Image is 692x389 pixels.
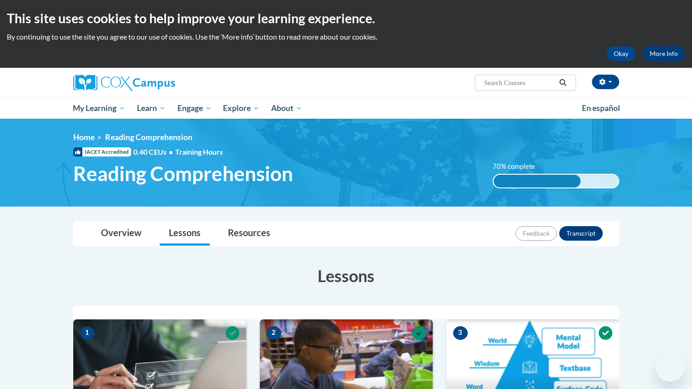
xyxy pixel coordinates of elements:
[656,353,685,382] iframe: Button to launch messaging window
[92,222,151,246] a: Overview
[483,77,556,88] input: Search Courses
[7,32,685,42] p: By continuing to use the site you agree to our use of cookies. Use the ‘More info’ button to read...
[592,75,619,89] button: Account Settings
[582,103,620,113] span: En español
[137,103,166,114] span: Learn
[177,103,212,114] span: Engage
[73,264,619,287] h3: Lessons
[105,132,192,142] span: Reading Comprehension
[217,98,265,119] a: Explore
[606,46,636,61] button: Okay
[453,326,468,340] span: 3
[223,103,259,114] span: Explore
[73,75,246,91] a: Cox Campus
[271,103,302,114] span: About
[160,222,210,246] a: Lessons
[219,222,279,246] a: Resources
[80,326,95,340] span: 1
[515,226,557,241] button: Feedback
[494,175,581,187] div: 70% complete
[133,147,175,157] span: 0.40 CEUs
[73,147,131,157] span: IACET Accredited
[60,98,633,119] div: Main menu
[73,75,175,91] img: Cox Campus
[7,9,685,27] h2: This site uses cookies to help improve your learning experience.
[73,103,125,114] span: My Learning
[556,77,570,88] button: Search
[642,46,685,61] a: More Info
[169,147,173,156] span: •
[576,99,626,118] a: En español
[131,98,172,119] a: Learn
[73,132,95,142] a: Home
[175,147,223,156] span: Training Hours
[67,98,131,119] a: My Learning
[493,162,545,172] label: 70% complete
[265,98,308,119] a: About
[172,98,217,119] a: Engage
[267,326,281,340] span: 2
[73,162,293,186] span: Reading Comprehension
[559,226,603,241] button: Transcript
